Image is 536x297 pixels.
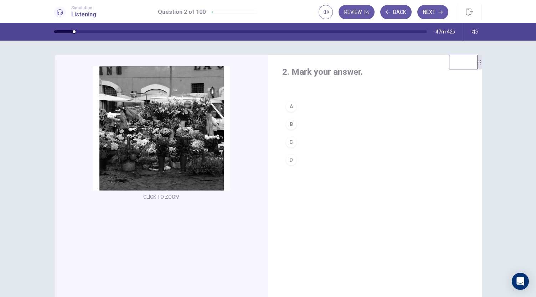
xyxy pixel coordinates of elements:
button: A [282,98,468,115]
h1: Listening [71,10,96,19]
button: Next [417,5,448,19]
span: 47m 42s [435,29,455,35]
button: D [282,151,468,169]
span: Simulation [71,5,96,10]
div: D [285,154,297,166]
h1: Question 2 of 100 [158,8,206,16]
button: C [282,133,468,151]
div: B [285,119,297,130]
button: B [282,115,468,133]
div: C [285,136,297,148]
button: Back [380,5,412,19]
button: Review [339,5,375,19]
div: A [285,101,297,112]
h4: 2. Mark your answer. [282,66,468,78]
div: Open Intercom Messenger [512,273,529,290]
